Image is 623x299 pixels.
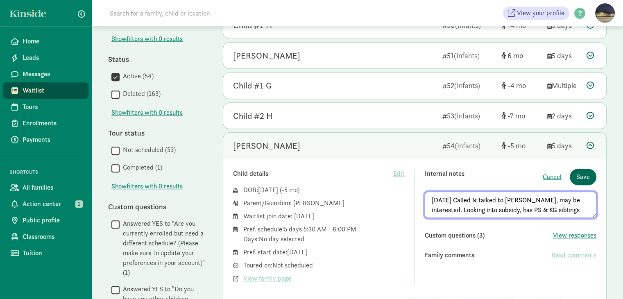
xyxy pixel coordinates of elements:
[507,141,526,150] span: -5
[517,8,564,18] span: View your profile
[3,196,88,212] a: Action center 1
[501,110,541,121] div: [object Object]
[507,51,523,60] span: 6
[3,212,88,229] a: Public profile
[23,215,82,225] span: Public profile
[3,50,88,66] a: Leads
[23,102,82,112] span: Tours
[23,53,82,63] span: Leads
[501,80,541,91] div: [object Object]
[111,181,183,191] span: Show filters with 0 results
[23,248,82,258] span: Tuition
[120,163,162,172] label: Completed (1)
[3,245,88,261] a: Tuition
[551,250,596,260] span: Read comments
[547,80,580,91] div: Multiple
[393,169,405,179] span: Edit
[442,140,495,151] div: 54
[108,54,206,65] div: Status
[553,231,596,240] button: View responses
[243,247,405,257] div: Pref. start date: [DATE]
[543,172,562,182] button: Cancel
[503,7,569,20] a: View your profile
[111,181,183,191] button: Showfilters with 0 results
[23,86,82,95] span: Waitlist
[243,185,405,195] div: DOB: ( )
[547,140,580,151] div: 5 days
[454,81,480,90] span: (Infants)
[3,229,88,245] a: Classrooms
[23,199,82,209] span: Action center
[3,131,88,148] a: Payments
[3,66,88,82] a: Messages
[425,231,553,240] div: Custom questions (3)
[442,50,495,61] div: 51
[111,108,183,118] span: Show filters with 0 results
[570,169,596,185] button: Save
[243,224,405,244] div: Pref. schedule: 5 days 5:30 AM - 6:00 PM Days: No day selected
[120,219,206,278] label: Answered YES to "Are you currently enrolled but need a different schedule? (Please make sure to u...
[3,179,88,196] a: All families
[111,34,183,44] button: Showfilters with 0 results
[111,34,183,44] span: Show filters with 0 results
[75,200,83,208] span: 1
[120,145,176,155] label: Not scheduled (53)
[23,183,82,193] span: All families
[547,50,580,61] div: 5 days
[243,198,405,208] div: Parent/Guardian: [PERSON_NAME]
[233,109,272,122] div: Child #2 H
[501,140,541,151] div: [object Object]
[105,5,335,21] input: Search for a family, child or location
[507,81,526,90] span: -4
[282,186,297,194] span: -5
[507,111,525,120] span: -7
[582,260,623,299] iframe: Chat Widget
[111,108,183,118] button: Showfilters with 0 results
[3,82,88,99] a: Waitlist
[258,186,278,194] span: [DATE]
[243,211,405,221] div: Waitlist join date: [DATE]
[23,232,82,242] span: Classrooms
[501,50,541,61] div: [object Object]
[3,115,88,131] a: Enrollments
[243,260,405,270] div: Toured on: Not scheduled
[3,33,88,50] a: Home
[23,36,82,46] span: Home
[3,99,88,115] a: Tours
[243,274,291,283] span: View family page
[108,201,206,212] div: Custom questions
[547,110,580,121] div: 2 days
[108,127,206,138] div: Tour status
[576,172,590,182] span: Save
[23,135,82,145] span: Payments
[120,71,154,81] label: Active (54)
[455,141,480,150] span: (Infants)
[233,139,300,152] div: Vance Berger
[425,250,551,260] div: Family comments
[23,69,82,79] span: Messages
[454,111,480,120] span: (Infants)
[233,79,272,92] div: Child #1 G
[454,51,480,60] span: (Infants)
[442,80,495,91] div: 52
[233,49,300,62] div: Vaani Rai
[120,89,161,99] label: Deleted (163)
[23,118,82,128] span: Enrollments
[425,169,543,185] div: Internal notes
[233,169,393,179] div: Child details
[442,110,495,121] div: 53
